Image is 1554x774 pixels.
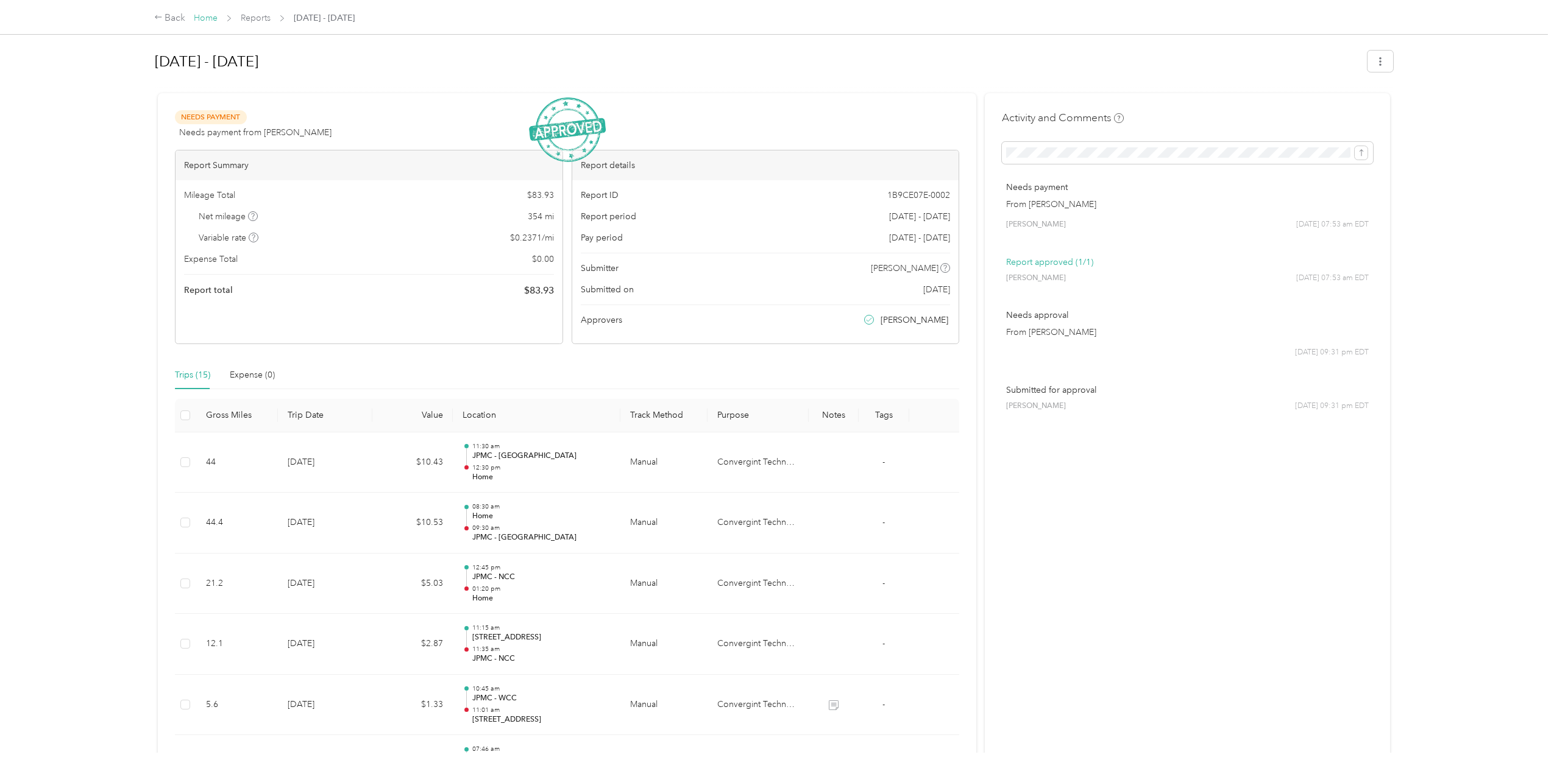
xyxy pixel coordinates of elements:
td: $10.43 [372,432,453,493]
p: 01:20 pm [472,585,611,593]
p: 07:46 am [472,745,611,753]
span: [DATE] 09:31 pm EDT [1295,401,1369,412]
p: JPMC - NCC [472,653,611,664]
th: Value [372,399,453,432]
span: 1B9CE07E-0002 [887,189,950,202]
p: Submitted for approval [1006,384,1369,396]
span: [DATE] [923,283,950,296]
span: Report total [184,284,233,297]
td: Manual [620,493,708,554]
div: Report Summary [176,150,562,180]
span: Expense Total [184,253,238,266]
span: - [882,699,885,709]
span: Submitted on [581,283,634,296]
span: $ 83.93 [527,189,554,202]
span: [PERSON_NAME] [1006,401,1066,412]
img: ApprovedStamp [529,97,606,163]
span: Approvers [581,314,622,326]
p: JPMC - [GEOGRAPHIC_DATA] [472,532,611,543]
td: 21.2 [196,554,278,614]
p: JPMC - NCC [472,572,611,583]
p: 11:15 am [472,624,611,632]
td: Manual [620,675,708,736]
td: Convergint Technologies [708,675,808,736]
p: Needs payment [1006,181,1369,194]
td: 44 [196,432,278,493]
th: Trip Date [278,399,372,432]
p: From [PERSON_NAME] [1006,326,1369,339]
a: Reports [241,13,271,23]
p: 10:45 am [472,684,611,693]
p: 08:30 am [472,502,611,511]
th: Tags [859,399,909,432]
span: [DATE] 07:53 am EDT [1296,219,1369,230]
p: Home [472,511,611,522]
th: Location [453,399,620,432]
div: Expense (0) [230,368,275,382]
span: Needs payment from [PERSON_NAME] [179,126,332,139]
h4: Activity and Comments [1002,110,1124,125]
p: [STREET_ADDRESS] [472,632,611,643]
span: Report period [581,210,636,223]
span: $ 0.00 [532,253,554,266]
p: Report approved (1/1) [1006,256,1369,269]
td: $10.53 [372,493,453,554]
p: 11:01 am [472,706,611,714]
p: Needs approval [1006,309,1369,322]
span: - [882,457,885,467]
span: 354 mi [528,210,554,223]
p: 11:30 am [472,442,611,451]
td: Convergint Technologies [708,493,808,554]
td: Convergint Technologies [708,432,808,493]
td: [DATE] [278,432,372,493]
p: JPMC - WCC [472,693,611,704]
span: [PERSON_NAME] [871,262,938,275]
p: 09:30 am [472,524,611,532]
p: From [PERSON_NAME] [1006,198,1369,211]
span: Needs Payment [175,110,247,124]
div: Report details [572,150,959,180]
span: [DATE] 07:53 am EDT [1296,273,1369,284]
p: 11:35 am [472,645,611,653]
p: [STREET_ADDRESS] [472,714,611,725]
span: [DATE] - [DATE] [889,210,950,223]
td: [DATE] [278,493,372,554]
span: Pay period [581,231,623,244]
td: [DATE] [278,675,372,736]
td: $1.33 [372,675,453,736]
span: - [882,578,885,588]
td: $5.03 [372,554,453,614]
td: 12.1 [196,614,278,675]
td: Convergint Technologies [708,614,808,675]
td: [DATE] [278,614,372,675]
span: [PERSON_NAME] [1006,219,1066,230]
span: Net mileage [199,210,258,223]
p: JPMC - [GEOGRAPHIC_DATA] [472,451,611,462]
span: [PERSON_NAME] [881,314,948,326]
td: $2.87 [372,614,453,675]
td: [DATE] [278,554,372,614]
span: [DATE] - [DATE] [294,12,355,24]
span: [DATE] 09:31 pm EDT [1295,347,1369,358]
p: Home [472,472,611,483]
th: Gross Miles [196,399,278,432]
div: Back [154,11,186,26]
span: $ 0.2371 / mi [510,231,554,244]
td: Manual [620,432,708,493]
div: Trips (15) [175,368,210,382]
span: [DATE] - [DATE] [889,231,950,244]
span: $ 83.93 [524,283,554,298]
span: Submitter [581,262,619,275]
th: Track Method [620,399,708,432]
td: 5.6 [196,675,278,736]
td: 44.4 [196,493,278,554]
h1: Sep 1 - 30, 2025 [155,47,1360,76]
span: Variable rate [199,231,258,244]
iframe: Everlance-gr Chat Button Frame [1486,706,1554,774]
span: - [882,638,885,649]
td: Convergint Technologies [708,554,808,614]
span: [PERSON_NAME] [1006,273,1066,284]
p: 12:30 pm [472,463,611,472]
span: Mileage Total [184,189,235,202]
td: Manual [620,554,708,614]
